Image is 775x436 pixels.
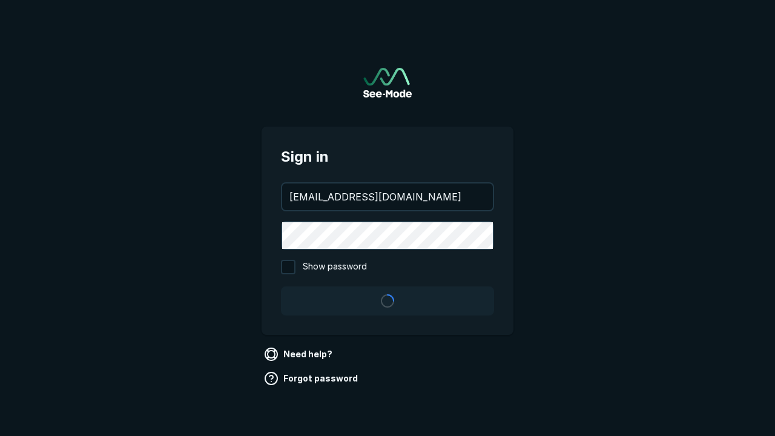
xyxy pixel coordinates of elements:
a: Forgot password [262,369,363,388]
a: Need help? [262,345,337,364]
span: Sign in [281,146,494,168]
a: Go to sign in [363,68,412,97]
input: your@email.com [282,183,493,210]
img: See-Mode Logo [363,68,412,97]
span: Show password [303,260,367,274]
